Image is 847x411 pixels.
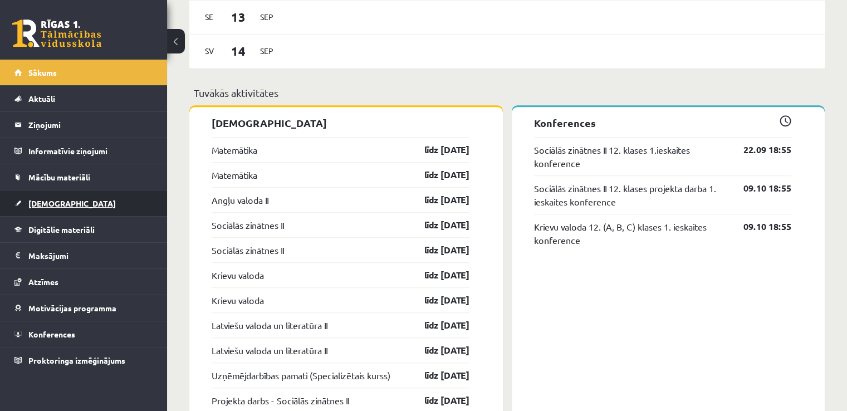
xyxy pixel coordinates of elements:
a: Krievu valoda [212,268,264,282]
a: 22.09 18:55 [727,143,791,156]
span: Sep [255,8,278,26]
span: Motivācijas programma [28,303,116,313]
a: līdz [DATE] [405,319,469,332]
span: Digitālie materiāli [28,224,95,234]
a: Angļu valoda II [212,193,268,207]
span: Mācību materiāli [28,172,90,182]
p: Tuvākās aktivitātes [194,85,820,100]
a: Sociālās zinātnes II 12. klases projekta darba 1. ieskaites konference [534,182,727,208]
span: Aktuāli [28,94,55,104]
a: Sociālās zinātnes II [212,218,284,232]
a: līdz [DATE] [405,293,469,307]
span: Konferences [28,329,75,339]
a: 09.10 18:55 [727,182,791,195]
a: Informatīvie ziņojumi [14,138,153,164]
p: [DEMOGRAPHIC_DATA] [212,115,469,130]
a: līdz [DATE] [405,268,469,282]
a: Sākums [14,60,153,85]
a: līdz [DATE] [405,344,469,357]
a: līdz [DATE] [405,369,469,382]
p: Konferences [534,115,792,130]
a: līdz [DATE] [405,143,469,156]
legend: Informatīvie ziņojumi [28,138,153,164]
span: 13 [221,8,256,26]
a: Matemātika [212,168,257,182]
span: Atzīmes [28,277,58,287]
a: Krievu valoda 12. (A, B, C) klases 1. ieskaites konference [534,220,727,247]
a: līdz [DATE] [405,218,469,232]
a: Digitālie materiāli [14,217,153,242]
a: līdz [DATE] [405,168,469,182]
a: Latviešu valoda un literatūra II [212,344,327,357]
a: līdz [DATE] [405,243,469,257]
a: Mācību materiāli [14,164,153,190]
a: Atzīmes [14,269,153,295]
span: Sep [255,42,278,60]
a: [DEMOGRAPHIC_DATA] [14,190,153,216]
legend: Maksājumi [28,243,153,268]
a: Ziņojumi [14,112,153,138]
span: [DEMOGRAPHIC_DATA] [28,198,116,208]
a: līdz [DATE] [405,193,469,207]
a: Uzņēmējdarbības pamati (Specializētais kurss) [212,369,390,382]
a: Proktoringa izmēģinājums [14,348,153,373]
a: Rīgas 1. Tālmācības vidusskola [12,19,101,47]
a: Aktuāli [14,86,153,111]
span: Proktoringa izmēģinājums [28,355,125,365]
a: Motivācijas programma [14,295,153,321]
span: Sv [198,42,221,60]
span: Sākums [28,67,57,77]
a: Krievu valoda [212,293,264,307]
a: Projekta darbs - Sociālās zinātnes II [212,394,349,407]
a: Matemātika [212,143,257,156]
a: Maksājumi [14,243,153,268]
span: 14 [221,42,256,60]
a: 09.10 18:55 [727,220,791,233]
a: Sociālās zinātnes II [212,243,284,257]
a: Konferences [14,321,153,347]
a: līdz [DATE] [405,394,469,407]
a: Latviešu valoda un literatūra II [212,319,327,332]
legend: Ziņojumi [28,112,153,138]
a: Sociālās zinātnes II 12. klases 1.ieskaites konference [534,143,727,170]
span: Se [198,8,221,26]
